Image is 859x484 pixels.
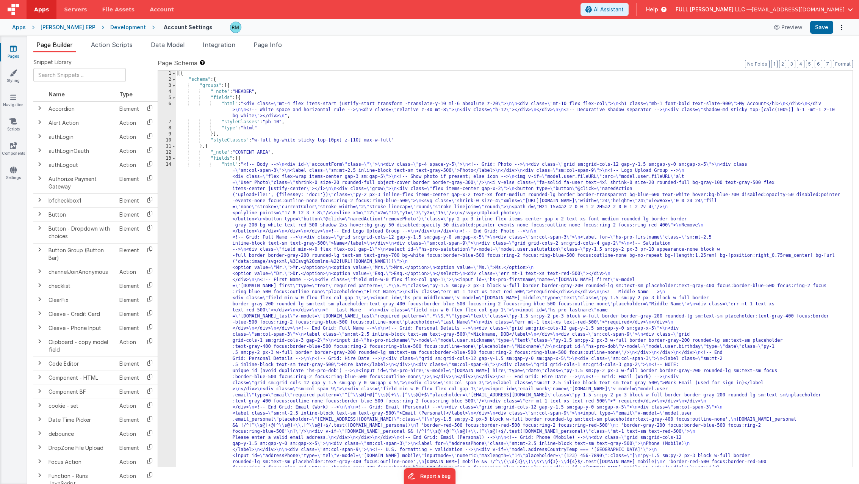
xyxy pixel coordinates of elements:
[45,413,116,427] td: Date Time Picker
[116,144,142,158] td: Action
[33,68,126,82] input: Search Snippets ...
[164,24,213,30] h4: Account Settings
[116,357,142,371] td: Element
[676,6,853,13] button: FULL [PERSON_NAME] LLC — [EMAIL_ADDRESS][DOMAIN_NAME]
[41,24,95,31] div: [PERSON_NAME] ERP
[116,413,142,427] td: Element
[116,455,142,469] td: Action
[64,6,87,13] span: Servers
[116,307,142,321] td: Element
[45,335,116,357] td: Clipboard - copy model field
[806,60,813,68] button: 5
[116,116,142,130] td: Action
[45,385,116,399] td: Component BF
[116,427,142,441] td: Action
[253,41,282,49] span: Page Info
[752,6,845,13] span: [EMAIL_ADDRESS][DOMAIN_NAME]
[45,243,116,265] td: Button Group (Button Bar)
[203,41,235,49] span: Integration
[45,158,116,172] td: authLogout
[158,95,176,101] div: 5
[745,60,770,68] button: No Folds
[151,41,185,49] span: Data Model
[45,116,116,130] td: Alert Action
[116,371,142,385] td: Element
[116,222,142,243] td: Element
[45,321,116,335] td: Cleave - Phone Input
[45,293,116,307] td: ClearFix
[116,102,142,116] td: Element
[45,455,116,469] td: Focus Action
[116,172,142,193] td: Element
[116,399,142,413] td: Action
[45,193,116,207] td: bfcheckbox1
[158,101,176,119] div: 6
[797,60,804,68] button: 4
[45,307,116,321] td: Cleave - Credit Card
[49,91,65,97] span: Name
[116,335,142,357] td: Action
[158,58,197,68] span: Page Schema
[116,243,142,265] td: Element
[815,60,822,68] button: 6
[119,91,133,97] span: Type
[45,265,116,279] td: channelJoinAnonymous
[33,58,72,66] span: Snippet Library
[158,149,176,156] div: 12
[676,6,752,13] span: FULL [PERSON_NAME] LLC —
[580,3,629,16] button: AI Assistant
[102,6,135,13] span: File Assets
[45,427,116,441] td: debounce
[158,131,176,137] div: 9
[158,83,176,89] div: 3
[45,371,116,385] td: Component - HTML
[404,468,455,484] iframe: Marker.io feedback button
[646,6,658,13] span: Help
[34,6,49,13] span: Apps
[788,60,795,68] button: 3
[12,24,26,31] div: Apps
[158,119,176,125] div: 7
[45,130,116,144] td: authLogin
[594,6,624,13] span: AI Assistant
[116,441,142,455] td: Element
[45,172,116,193] td: Authorize Payment Gateway
[45,222,116,243] td: Button - Dropdown with choices
[45,441,116,455] td: DropZone File Upload
[158,77,176,83] div: 2
[45,357,116,371] td: Code Editor
[116,321,142,335] td: Element
[158,156,176,162] div: 13
[769,21,807,33] button: Preview
[45,144,116,158] td: authLoginOauth
[116,158,142,172] td: Action
[45,399,116,413] td: cookie - set
[116,207,142,222] td: Element
[116,130,142,144] td: Action
[158,137,176,143] div: 10
[45,102,116,116] td: Accordion
[833,60,853,68] button: Format
[230,22,241,33] img: b13c88abc1fc393ceceb84a58fc04ef4
[158,71,176,77] div: 1
[158,89,176,95] div: 4
[45,279,116,293] td: checklist
[158,143,176,149] div: 11
[116,385,142,399] td: Element
[158,125,176,131] div: 8
[116,265,142,279] td: Action
[116,279,142,293] td: Element
[91,41,133,49] span: Action Scripts
[116,293,142,307] td: Element
[110,24,146,31] div: Development
[36,41,73,49] span: Page Builder
[810,21,833,34] button: Save
[836,22,847,33] button: Options
[771,60,778,68] button: 1
[779,60,786,68] button: 2
[116,193,142,207] td: Element
[45,207,116,222] td: Button
[824,60,831,68] button: 7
